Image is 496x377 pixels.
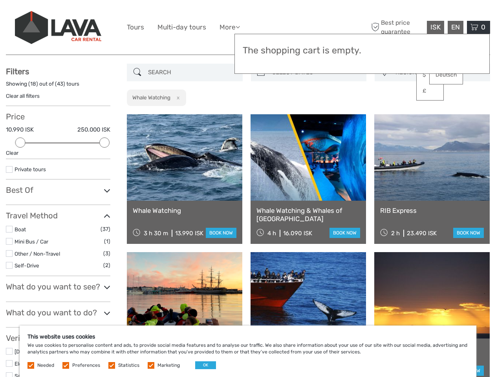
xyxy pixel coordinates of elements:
img: 523-13fdf7b0-e410-4b32-8dc9-7907fc8d33f7_logo_big.jpg [15,11,101,44]
p: We're away right now. Please check back later! [11,14,89,20]
h3: The shopping cart is empty. [243,45,481,56]
strong: Filters [6,67,29,76]
label: 250.000 ISK [77,126,110,134]
h3: Price [6,112,110,121]
a: $ [417,68,443,82]
span: (2) [103,261,110,270]
label: Marketing [157,362,180,369]
span: 2 h [391,230,400,237]
a: £ [417,84,443,98]
div: Showing ( ) out of ( ) tours [6,80,110,92]
a: Multi-day tours [157,22,206,33]
a: Deutsch [430,68,463,82]
a: [DOMAIN_NAME] by Icelandia [15,348,86,355]
label: 10.990 ISK [6,126,34,134]
div: 23.490 ISK [407,230,437,237]
button: Open LiveChat chat widget [90,12,100,22]
div: 13.990 ISK [175,230,203,237]
a: Tours [127,22,144,33]
a: Whale Watching & Whales of [GEOGRAPHIC_DATA] [256,207,360,223]
span: 0 [480,23,487,31]
a: RIB Express [380,207,484,214]
a: Boat [15,226,26,232]
a: Whale Watching [133,207,236,214]
a: Clear all filters [6,93,40,99]
label: 18 [30,80,36,88]
a: Private tours [15,166,46,172]
span: (37) [101,225,110,234]
label: Statistics [118,362,139,369]
a: book now [453,228,484,238]
span: 4 h [267,230,276,237]
a: Self-Drive [15,262,39,269]
h3: Travel Method [6,211,110,220]
a: book now [206,228,236,238]
div: 16.090 ISK [283,230,312,237]
h5: This website uses cookies [27,333,469,340]
span: (3) [103,249,110,258]
label: Preferences [72,362,100,369]
div: We use cookies to personalise content and ads, to provide social media features and to analyse ou... [20,326,476,377]
h3: Verified Operators [6,333,110,343]
div: EN [448,21,463,34]
h3: Best Of [6,185,110,195]
span: (1) [104,237,110,246]
button: x [172,93,182,102]
label: 43 [57,80,63,88]
div: Clear [6,149,110,157]
span: 3 h 30 m [144,230,168,237]
a: Other / Non-Travel [15,251,60,257]
a: More [220,22,240,33]
h3: What do you want to do? [6,308,110,317]
span: Best price guarantee [369,18,425,36]
h3: What do you want to see? [6,282,110,291]
label: Needed [37,362,54,369]
button: OK [195,361,216,369]
h2: Whale Watching [132,94,170,101]
a: Elding Adventure at Sea [15,361,73,367]
input: SEARCH [145,66,238,79]
a: Mini Bus / Car [15,238,48,245]
a: book now [329,228,360,238]
span: ISK [430,23,441,31]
